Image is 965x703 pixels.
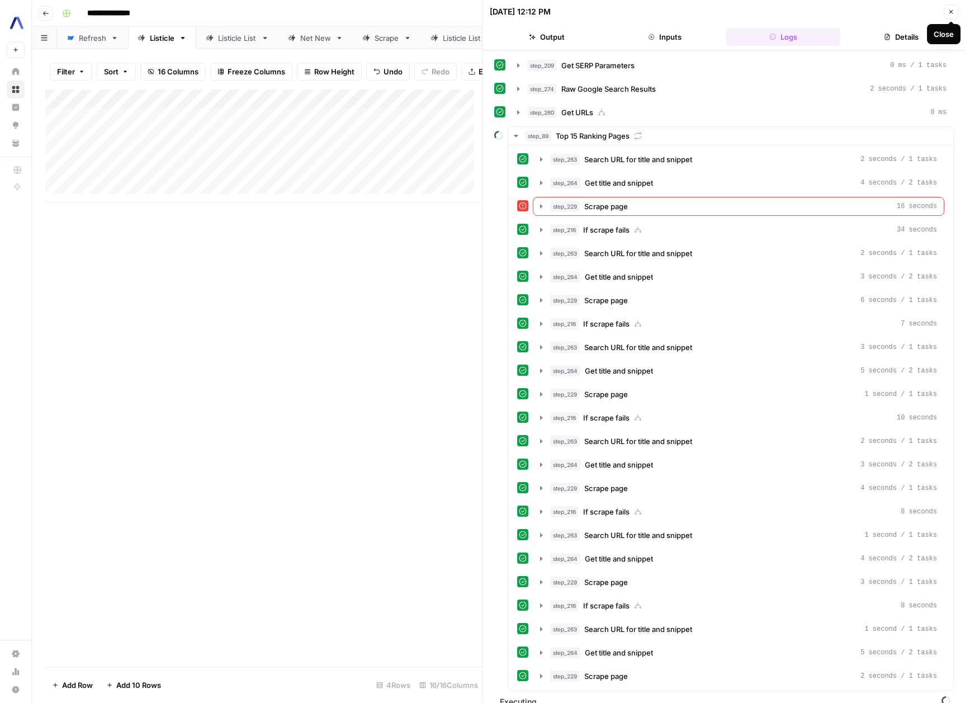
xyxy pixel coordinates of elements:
[550,624,580,635] span: step_263
[550,671,580,682] span: step_229
[583,412,630,423] span: If scrape fails
[550,295,580,306] span: step_229
[533,409,944,427] button: 10 seconds
[228,66,285,77] span: Freeze Columns
[510,103,953,121] button: 0 ms
[585,647,653,658] span: Get title and snippet
[210,63,292,81] button: Freeze Columns
[845,28,959,46] button: Details
[584,483,628,494] span: Scrape page
[443,32,492,44] div: Listicle List v2
[510,80,953,98] button: 2 seconds / 1 tasks
[421,27,514,49] a: Listicle List v2
[584,295,628,306] span: Scrape page
[864,389,937,399] span: 1 second / 1 tasks
[550,483,580,494] span: step_229
[550,224,579,235] span: step_216
[860,436,937,446] span: 2 seconds / 1 tasks
[7,63,25,81] a: Home
[384,66,403,77] span: Undo
[860,248,937,258] span: 2 seconds / 1 tasks
[585,365,653,376] span: Get title and snippet
[533,174,944,192] button: 4 seconds / 2 tasks
[314,66,354,77] span: Row Height
[550,577,580,588] span: step_229
[608,28,722,46] button: Inputs
[525,130,551,141] span: step_89
[7,81,25,98] a: Browse
[584,342,692,353] span: Search URL for title and snippet
[7,134,25,152] a: Your Data
[7,116,25,134] a: Opportunities
[860,366,937,376] span: 5 seconds / 2 tasks
[864,624,937,634] span: 1 second / 1 tasks
[490,28,604,46] button: Output
[196,27,278,49] a: Listicle List
[901,319,937,329] span: 7 seconds
[366,63,410,81] button: Undo
[278,27,353,49] a: Net New
[533,456,944,474] button: 3 seconds / 2 tasks
[79,32,106,44] div: Refresh
[45,676,100,694] button: Add Row
[533,315,944,333] button: 7 seconds
[353,27,421,49] a: Scrape
[556,130,630,141] span: Top 15 Ranking Pages
[62,680,93,691] span: Add Row
[7,9,25,37] button: Workspace: AssemblyAI
[533,597,944,615] button: 8 seconds
[527,107,557,118] span: step_260
[550,436,580,447] span: step_263
[550,154,580,165] span: step_263
[860,295,937,305] span: 6 seconds / 1 tasks
[533,291,944,309] button: 6 seconds / 1 tasks
[533,479,944,497] button: 4 seconds / 1 tasks
[533,644,944,662] button: 5 seconds / 2 tasks
[561,107,593,118] span: Get URLs
[50,63,92,81] button: Filter
[415,676,482,694] div: 16/16 Columns
[97,63,136,81] button: Sort
[561,60,635,71] span: Get SERP Parameters
[860,483,937,493] span: 4 seconds / 1 tasks
[550,365,580,376] span: step_264
[533,432,944,450] button: 2 seconds / 1 tasks
[7,681,25,699] button: Help + Support
[860,178,937,188] span: 4 seconds / 2 tasks
[890,60,947,70] span: 0 ms / 1 tasks
[550,530,580,541] span: step_263
[583,318,630,329] span: If scrape fails
[860,671,937,681] span: 2 seconds / 1 tasks
[584,436,692,447] span: Search URL for title and snippet
[533,244,944,262] button: 2 seconds / 1 tasks
[7,645,25,663] a: Settings
[583,600,630,611] span: If scrape fails
[116,680,161,691] span: Add 10 Rows
[901,601,937,611] span: 8 seconds
[297,63,362,81] button: Row Height
[584,530,692,541] span: Search URL for title and snippet
[128,27,196,49] a: Listicle
[7,13,27,33] img: AssemblyAI Logo
[158,66,198,77] span: 16 Columns
[372,676,415,694] div: 4 Rows
[585,271,653,282] span: Get title and snippet
[527,60,557,71] span: step_209
[584,624,692,635] span: Search URL for title and snippet
[375,32,399,44] div: Scrape
[550,600,579,611] span: step_216
[57,66,75,77] span: Filter
[533,268,944,286] button: 3 seconds / 2 tasks
[583,506,630,517] span: If scrape fails
[550,201,580,212] span: step_229
[584,248,692,259] span: Search URL for title and snippet
[561,83,656,95] span: Raw Google Search Results
[533,150,944,168] button: 2 seconds / 1 tasks
[864,530,937,540] span: 1 second / 1 tasks
[550,248,580,259] span: step_263
[100,676,168,694] button: Add 10 Rows
[860,554,937,564] span: 4 seconds / 2 tasks
[104,66,119,77] span: Sort
[533,221,944,239] button: 34 seconds
[533,667,944,685] button: 2 seconds / 1 tasks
